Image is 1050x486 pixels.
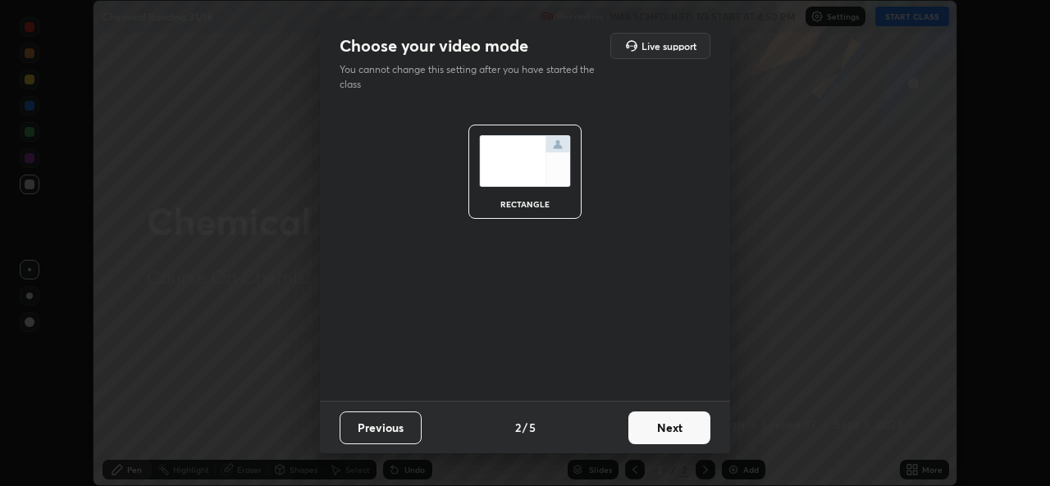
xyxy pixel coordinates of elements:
[492,200,558,208] div: rectangle
[641,41,696,51] h5: Live support
[340,35,528,57] h2: Choose your video mode
[340,411,422,444] button: Previous
[479,135,571,187] img: normalScreenIcon.ae25ed63.svg
[515,419,521,436] h4: 2
[340,62,605,92] p: You cannot change this setting after you have started the class
[529,419,536,436] h4: 5
[628,411,710,444] button: Next
[523,419,527,436] h4: /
